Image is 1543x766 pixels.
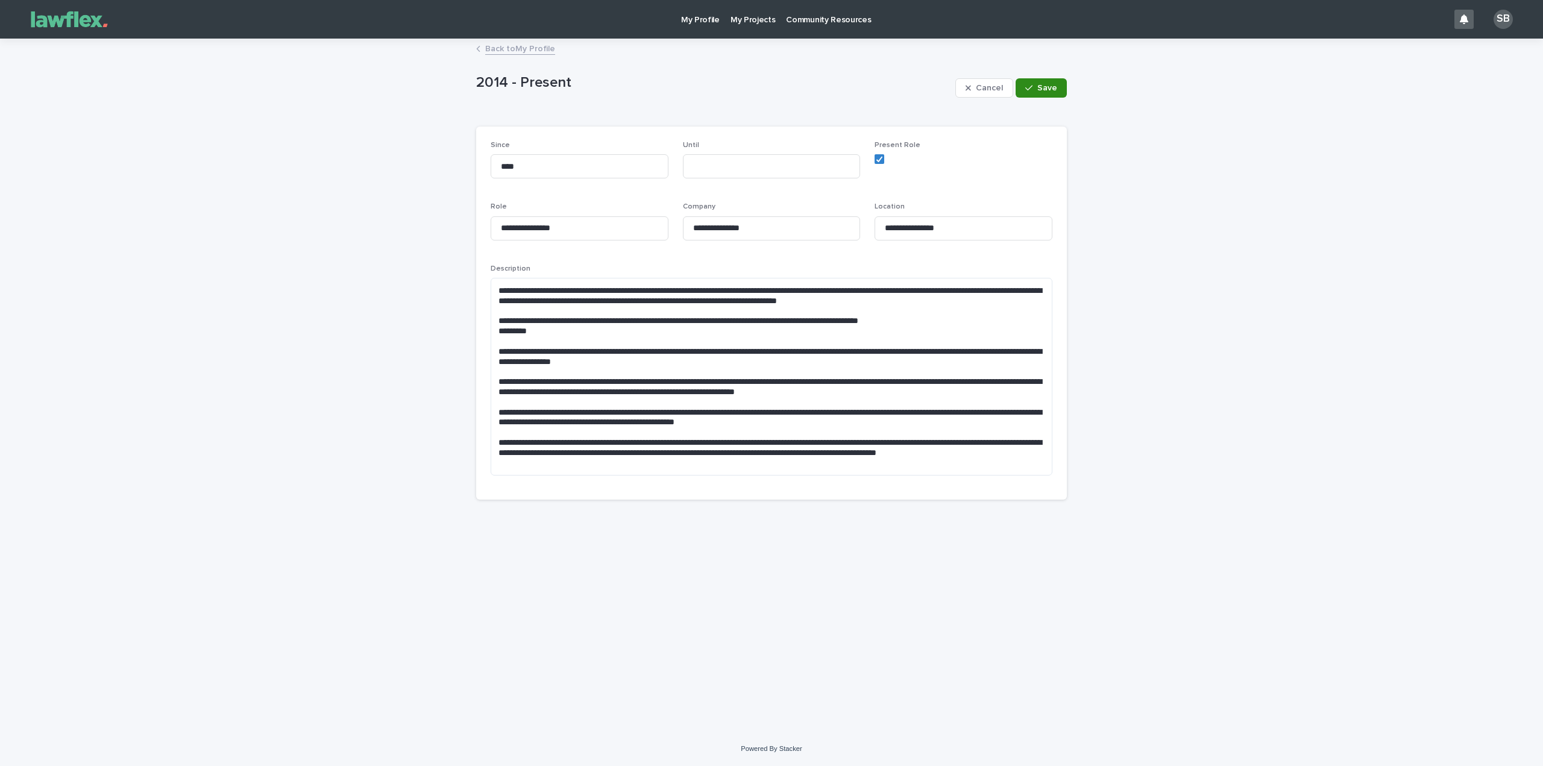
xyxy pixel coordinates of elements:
button: Cancel [955,78,1013,98]
a: Back toMy Profile [485,41,555,55]
span: Description [491,265,530,272]
span: Until [683,142,699,149]
span: Since [491,142,510,149]
button: Save [1016,78,1067,98]
div: SB [1494,10,1513,29]
span: Company [683,203,715,210]
span: Save [1037,84,1057,92]
span: Location [875,203,905,210]
p: 2014 - Present [476,74,951,92]
span: Present Role [875,142,920,149]
span: Role [491,203,507,210]
a: Powered By Stacker [741,745,802,752]
span: Cancel [976,84,1003,92]
img: Gnvw4qrBSHOAfo8VMhG6 [24,7,115,31]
